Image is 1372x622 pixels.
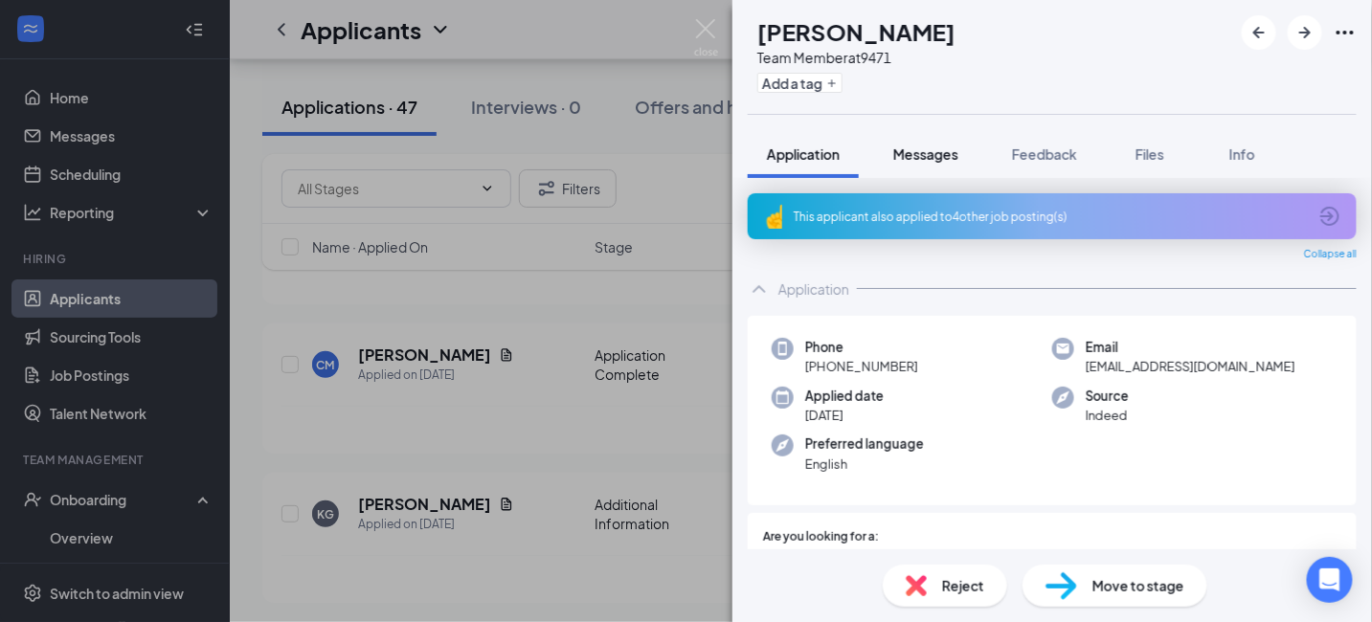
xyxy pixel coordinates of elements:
div: This applicant also applied to 4 other job posting(s) [794,209,1307,225]
div: Open Intercom Messenger [1307,557,1353,603]
span: Collapse all [1304,247,1357,262]
svg: ChevronUp [748,278,771,300]
span: Application [767,145,840,163]
span: Source [1086,387,1129,406]
span: [PHONE_NUMBER] [805,357,918,376]
span: Reject [942,575,984,596]
button: ArrowLeftNew [1242,15,1276,50]
svg: ArrowLeftNew [1248,21,1271,44]
span: Phone [805,338,918,357]
span: [EMAIL_ADDRESS][DOMAIN_NAME] [1086,357,1295,376]
svg: ArrowCircle [1318,205,1341,228]
span: Preferred language [805,434,924,454]
span: English [805,455,924,474]
button: PlusAdd a tag [757,73,843,93]
svg: Ellipses [1334,21,1357,44]
span: Messages [893,145,958,163]
span: Files [1136,145,1164,163]
div: Team Member at 9471 [757,48,956,67]
div: Application [778,279,849,299]
span: Are you looking for a: [763,528,879,546]
span: Email [1086,338,1295,357]
span: [DATE] [805,406,884,425]
h1: [PERSON_NAME] [757,15,956,48]
button: ArrowRight [1288,15,1322,50]
span: Feedback [1012,145,1077,163]
span: Indeed [1086,406,1129,425]
span: Move to stage [1092,575,1184,596]
svg: Plus [826,78,838,89]
span: Info [1229,145,1255,163]
svg: ArrowRight [1293,21,1316,44]
span: Applied date [805,387,884,406]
